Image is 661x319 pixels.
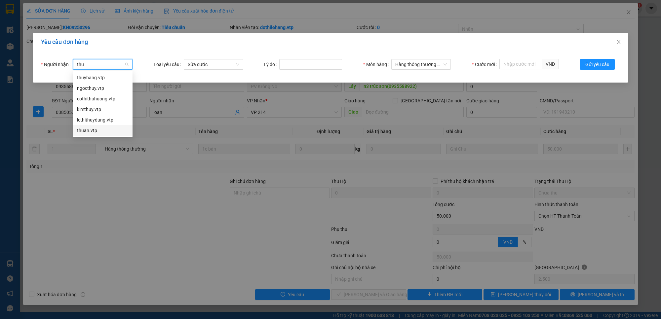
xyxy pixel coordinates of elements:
label: Cước mới [472,59,499,70]
label: Loại yêu cầu [154,59,184,70]
div: ngocthuy.vtp [77,85,129,92]
label: Lý do [264,59,279,70]
div: thuyhang.vtp [77,74,129,81]
div: thuan.vtp [77,127,129,134]
button: Gửi yêu cầu [580,59,615,70]
div: cothithuhuong.vtp [73,93,133,104]
div: ngocthuy.vtp [73,83,133,93]
input: Lý do [279,59,342,70]
span: - 1c bàn [437,62,452,67]
div: thuyhang.vtp [73,72,133,83]
span: Hàng thông thường [395,59,447,69]
span: Sửa cước [188,59,239,69]
div: kimthuy.vtp [77,106,129,113]
label: Người nhận [41,59,73,70]
div: kimthuy.vtp [73,104,133,115]
div: lethithuydung.vtp [77,116,129,124]
span: Gửi yêu cầu [585,61,609,68]
input: Cước mới [499,59,542,69]
div: Yêu cầu đơn hàng [41,38,620,46]
button: Close [609,33,628,52]
label: Món hàng [363,59,391,70]
div: lethithuydung.vtp [73,115,133,125]
div: thuan.vtp [73,125,133,136]
div: cothithuhuong.vtp [77,95,129,102]
input: Người nhận [77,59,124,69]
span: close [616,39,621,45]
span: VND [542,59,559,69]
